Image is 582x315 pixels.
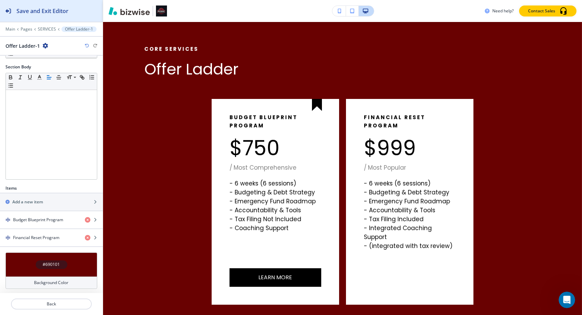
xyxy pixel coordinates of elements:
[230,268,321,287] button: Learn More
[234,163,296,172] p: Most Comprehensive
[364,163,367,172] h6: /
[11,299,92,310] button: Back
[258,273,292,282] span: Learn More
[230,163,232,172] h6: /
[492,8,514,14] h3: Need help?
[109,7,150,15] img: Bizwise Logo
[364,136,416,160] p: $999
[230,179,321,233] h6: - 6 weeks (6 sessions) - Budgeting & Debt Strategy - Emergency Fund Roadmap - Accountability & To...
[5,217,10,222] img: Drag
[230,136,280,160] p: $750
[144,60,442,78] p: Offer Ladder
[144,45,442,53] p: Core Services
[5,27,15,32] button: Main
[13,235,59,241] h4: Financial Reset Program
[368,163,406,172] p: Most Popular
[5,42,40,49] h2: Offer Ladder-1
[16,7,68,15] h2: Save and Exit Editor
[12,301,91,307] p: Back
[5,64,31,70] h2: Section Body
[364,179,456,250] h6: - 6 weeks (6 sessions) - Budgeting & Debt Strategy - Emergency Fund Roadmap - Accountability & To...
[43,261,60,268] h4: #690101
[5,235,10,240] img: Drag
[21,27,32,32] button: Pages
[519,5,577,16] button: Contact Sales
[61,26,97,32] button: Offer Ladder-1
[5,185,17,191] h2: Items
[559,292,575,308] iframe: Intercom live chat
[34,280,69,286] h4: Background Color
[65,27,93,32] p: Offer Ladder-1
[5,252,97,289] button: #690101Background Color
[12,199,43,205] h2: Add a new item
[38,27,56,32] button: SERVICES
[230,113,321,130] p: Budget Blueprint Program
[13,217,63,223] h4: Budget Blueprint Program
[528,8,555,14] p: Contact Sales
[364,113,456,130] p: Financial Reset Program
[156,5,167,16] img: Your Logo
